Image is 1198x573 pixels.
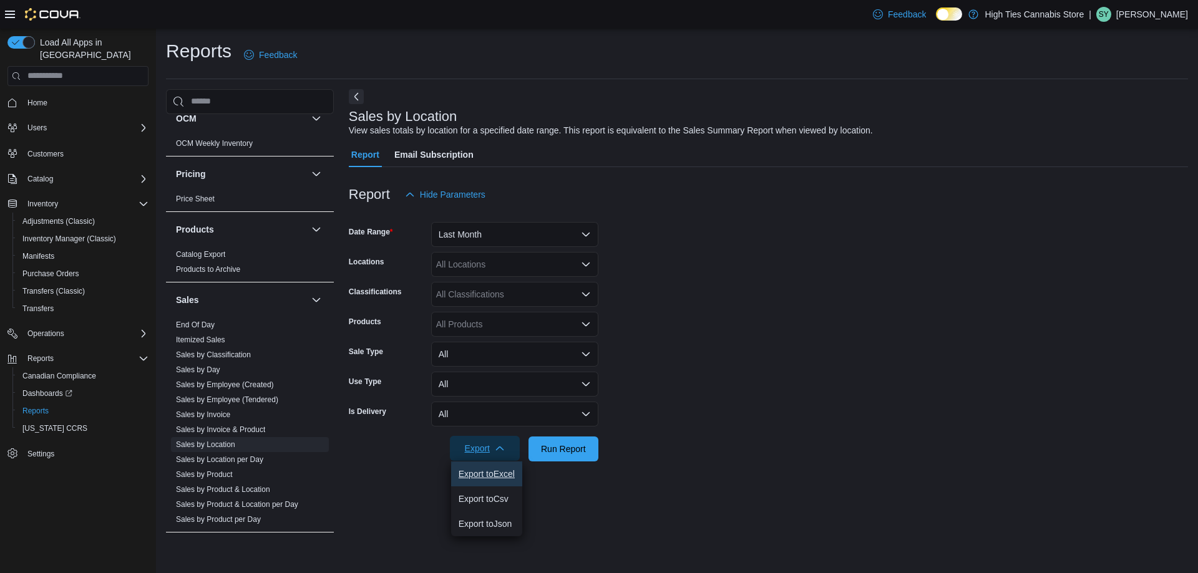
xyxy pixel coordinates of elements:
span: sy [1099,7,1109,22]
button: Inventory [2,195,153,213]
span: Sales by Product & Location [176,484,270,494]
span: Canadian Compliance [22,371,96,381]
span: Users [27,123,47,133]
button: OCM [309,111,324,126]
button: Taxes [309,542,324,557]
span: Products to Archive [176,264,240,274]
span: Manifests [17,249,149,264]
span: Load All Apps in [GEOGRAPHIC_DATA] [35,36,149,61]
button: Operations [22,326,69,341]
a: Sales by Product [176,470,233,479]
span: Export to Csv [459,494,515,504]
a: Sales by Invoice [176,410,230,419]
a: Sales by Location per Day [176,455,263,464]
span: Manifests [22,251,54,261]
span: Email Subscription [394,142,474,167]
span: Adjustments (Classic) [22,216,95,226]
a: Sales by Invoice & Product [176,425,265,434]
span: Home [27,98,47,108]
label: Sale Type [349,347,383,357]
button: Canadian Compliance [12,367,153,385]
button: OCM [176,112,306,125]
button: Open list of options [581,289,591,299]
span: Catalog [27,174,53,184]
span: Sales by Employee (Tendered) [176,395,278,405]
h3: OCM [176,112,197,125]
a: Purchase Orders [17,266,84,281]
span: Inventory [22,196,149,211]
span: [US_STATE] CCRS [22,423,87,433]
label: Products [349,317,381,327]
div: Pricing [166,191,334,211]
a: Canadian Compliance [17,368,101,383]
button: Products [309,222,324,237]
span: Reports [22,351,149,366]
a: Home [22,95,52,110]
button: Transfers [12,300,153,317]
span: Reports [17,403,149,418]
a: Sales by Product per Day [176,515,261,524]
span: Purchase Orders [22,269,79,279]
span: Customers [22,145,149,161]
span: OCM Weekly Inventory [176,138,253,148]
span: Inventory Manager (Classic) [17,231,149,246]
p: | [1089,7,1091,22]
button: Reports [22,351,59,366]
span: Transfers (Classic) [22,286,85,296]
span: Sales by Location per Day [176,455,263,465]
span: Feedback [259,49,297,61]
button: Users [22,120,52,135]
span: Reports [27,354,54,364]
span: Sales by Invoice & Product [176,425,265,435]
button: Export toCsv [451,486,522,511]
a: Sales by Classification [176,350,251,359]
button: Manifests [12,248,153,265]
span: Reports [22,406,49,416]
span: Settings [27,449,54,459]
h3: Pricing [176,168,205,180]
a: Settings [22,446,59,461]
span: Purchase Orders [17,266,149,281]
h1: Reports [166,39,231,64]
button: Run Report [528,436,598,461]
a: Sales by Product & Location [176,485,270,494]
button: [US_STATE] CCRS [12,420,153,437]
span: Report [351,142,379,167]
span: Sales by Invoice [176,410,230,420]
span: Inventory [27,199,58,209]
button: Settings [2,445,153,463]
span: Transfers [22,304,54,314]
button: Reports [12,402,153,420]
div: OCM [166,136,334,156]
a: Products to Archive [176,265,240,274]
a: Itemized Sales [176,335,225,344]
button: Operations [2,325,153,342]
button: Pricing [309,166,324,181]
a: Sales by Day [176,365,220,374]
h3: Sales [176,294,199,306]
button: Hide Parameters [400,182,490,207]
span: Sales by Product & Location per Day [176,499,298,509]
a: Customers [22,147,69,161]
h3: Taxes [176,544,200,556]
a: Manifests [17,249,59,264]
img: Cova [25,8,80,21]
button: All [431,402,598,426]
a: Price Sheet [176,195,215,203]
button: Pricing [176,168,306,180]
button: Open list of options [581,259,591,269]
button: Products [176,223,306,236]
span: Transfers (Classic) [17,284,149,299]
a: Transfers (Classic) [17,284,90,299]
span: Catalog [22,171,149,186]
button: Catalog [22,171,58,186]
span: Feedback [888,8,926,21]
span: End Of Day [176,320,215,330]
a: Catalog Export [176,250,225,259]
button: Inventory Manager (Classic) [12,230,153,248]
button: Inventory [22,196,63,211]
span: Transfers [17,301,149,316]
button: Users [2,119,153,137]
a: Inventory Manager (Classic) [17,231,121,246]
